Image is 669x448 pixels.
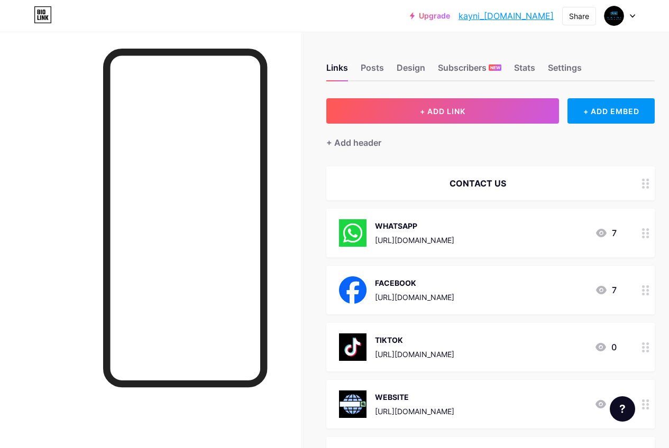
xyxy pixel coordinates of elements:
div: [URL][DOMAIN_NAME] [375,406,454,417]
div: 4 [594,398,617,410]
div: 7 [595,227,617,239]
div: [URL][DOMAIN_NAME] [375,235,454,246]
button: + ADD LINK [326,98,559,124]
div: [URL][DOMAIN_NAME] [375,349,454,360]
a: kayni_[DOMAIN_NAME] [459,10,554,22]
span: NEW [490,64,500,71]
img: TIKTOK [339,333,366,361]
div: Posts [361,61,384,80]
div: Stats [514,61,535,80]
a: Upgrade [410,12,450,20]
img: FACEBOOK [339,276,366,304]
div: TIKTOK [375,334,454,346]
div: FACEBOOK [375,277,454,288]
div: WHATSAPP [375,220,454,231]
img: kayni_engineering [604,6,624,26]
span: + ADD LINK [420,107,465,116]
div: [URL][DOMAIN_NAME] [375,292,454,303]
div: Subscribers [438,61,501,80]
div: Settings [548,61,582,80]
img: WHATSAPP [339,219,366,247]
div: + ADD EMBED [567,98,655,124]
div: WEBSITE [375,391,454,403]
div: 7 [595,284,617,296]
div: Share [569,11,589,22]
div: Design [397,61,425,80]
div: CONTACT US [339,177,617,190]
div: 0 [594,341,617,353]
div: + Add header [326,136,381,149]
img: WEBSITE [339,390,366,418]
div: Links [326,61,348,80]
